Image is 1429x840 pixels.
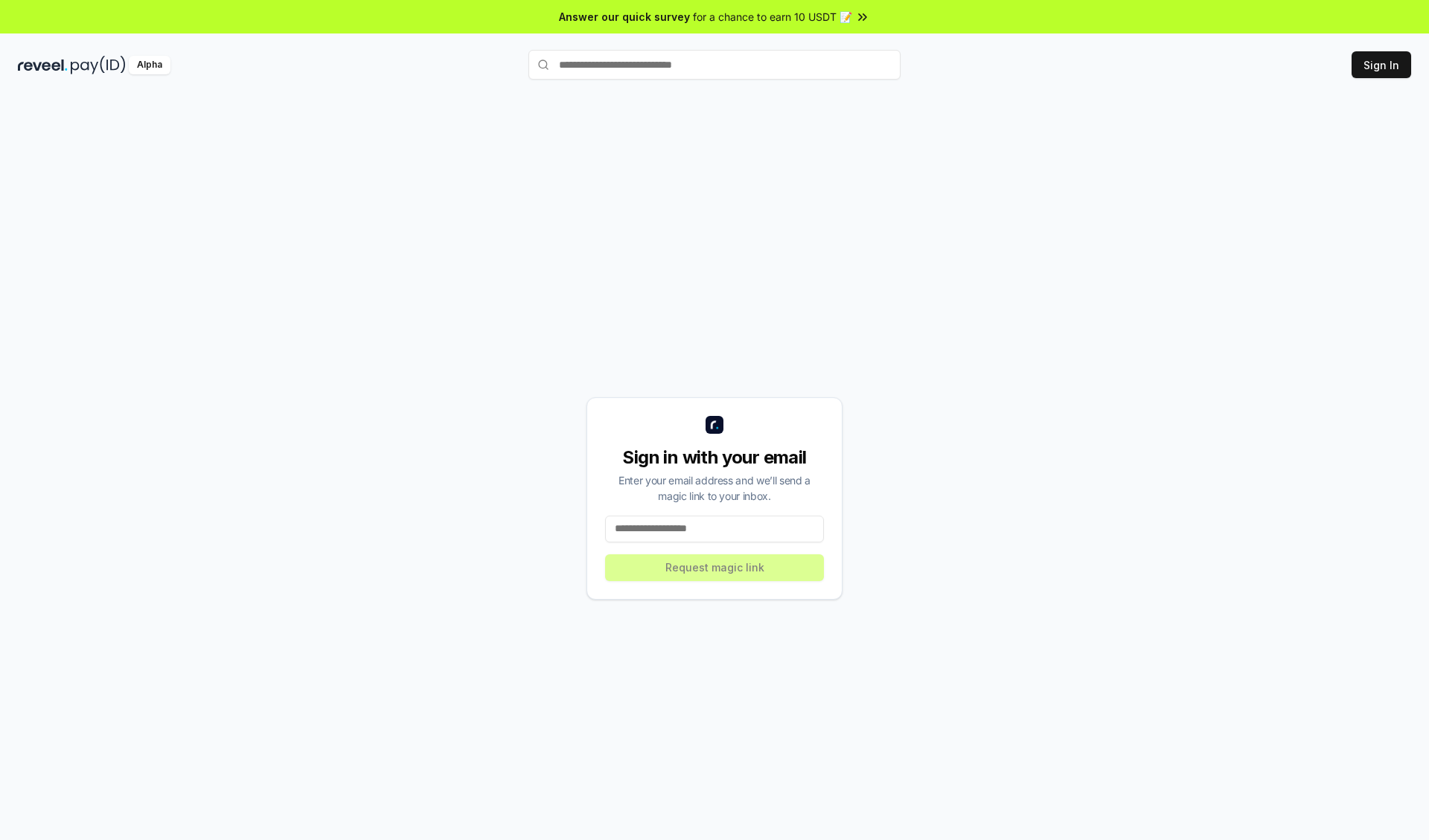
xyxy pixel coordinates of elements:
div: Alpha [129,56,170,74]
img: logo_small [706,416,723,434]
div: Sign in with your email [605,446,824,469]
img: reveel_dark [18,56,68,74]
div: Enter your email address and we’ll send a magic link to your inbox. [605,472,824,504]
span: Answer our quick survey [559,9,690,25]
button: Sign In [1352,51,1411,78]
span: for a chance to earn 10 USDT 📝 [693,9,852,25]
img: pay_id [71,56,126,74]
